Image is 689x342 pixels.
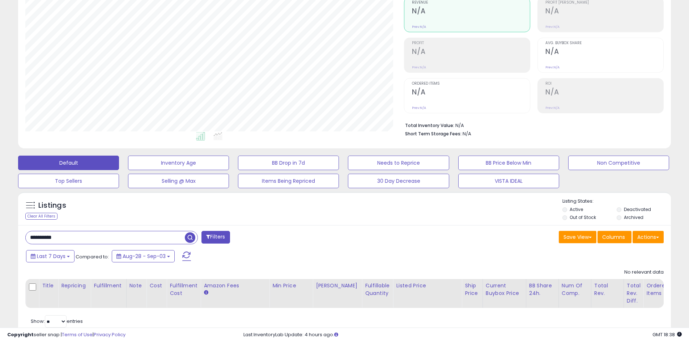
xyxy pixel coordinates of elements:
[570,206,583,212] label: Active
[412,1,530,5] span: Revenue
[18,156,119,170] button: Default
[545,1,663,5] span: Profit [PERSON_NAME]
[624,214,643,220] label: Archived
[545,82,663,86] span: ROI
[238,156,339,170] button: BB Drop in 7d
[204,282,266,290] div: Amazon Fees
[545,65,560,69] small: Prev: N/A
[37,253,65,260] span: Last 7 Days
[405,121,658,129] li: N/A
[412,88,530,98] h2: N/A
[238,174,339,188] button: Items Being Repriced
[94,282,123,290] div: Fulfillment
[412,7,530,17] h2: N/A
[201,231,230,244] button: Filters
[458,156,559,170] button: BB Price Below Min
[348,174,449,188] button: 30 Day Decrease
[624,269,664,276] div: No relevant data
[42,282,55,290] div: Title
[204,290,208,296] small: Amazon Fees.
[646,282,673,297] div: Ordered Items
[486,282,523,297] div: Current Buybox Price
[348,156,449,170] button: Needs to Reprice
[412,47,530,57] h2: N/A
[652,331,682,338] span: 2025-09-11 18:38 GMT
[62,331,93,338] a: Terms of Use
[545,7,663,17] h2: N/A
[128,156,229,170] button: Inventory Age
[412,25,426,29] small: Prev: N/A
[594,282,621,297] div: Total Rev.
[412,82,530,86] span: Ordered Items
[38,200,66,211] h5: Listings
[272,282,310,290] div: Min Price
[7,331,34,338] strong: Copyright
[545,41,663,45] span: Avg. Buybox Share
[128,174,229,188] button: Selling @ Max
[559,231,596,243] button: Save View
[316,282,359,290] div: [PERSON_NAME]
[545,47,663,57] h2: N/A
[562,282,588,297] div: Num of Comp.
[465,282,479,297] div: Ship Price
[112,250,175,262] button: Aug-28 - Sep-03
[458,174,559,188] button: VISTA IDEAL
[170,282,197,297] div: Fulfillment Cost
[76,253,109,260] span: Compared to:
[412,106,426,110] small: Prev: N/A
[627,282,641,305] div: Total Rev. Diff.
[26,250,75,262] button: Last 7 Days
[412,41,530,45] span: Profit
[624,206,651,212] label: Deactivated
[412,65,426,69] small: Prev: N/A
[633,231,664,243] button: Actions
[597,231,631,243] button: Columns
[18,174,119,188] button: Top Sellers
[562,198,671,205] p: Listing States:
[7,332,126,338] div: seller snap | |
[365,282,390,297] div: Fulfillable Quantity
[149,282,163,290] div: Cost
[129,282,144,290] div: Note
[396,282,459,290] div: Listed Price
[243,332,682,338] div: Last InventoryLab Update: 4 hours ago.
[545,88,663,98] h2: N/A
[545,25,560,29] small: Prev: N/A
[463,130,471,137] span: N/A
[94,331,126,338] a: Privacy Policy
[602,233,625,241] span: Columns
[568,156,669,170] button: Non Competitive
[123,253,166,260] span: Aug-28 - Sep-03
[25,213,58,220] div: Clear All Filters
[405,122,454,128] b: Total Inventory Value:
[529,282,556,297] div: BB Share 24h.
[61,282,88,290] div: Repricing
[405,131,462,137] b: Short Term Storage Fees:
[545,106,560,110] small: Prev: N/A
[570,214,596,220] label: Out of Stock
[31,318,83,325] span: Show: entries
